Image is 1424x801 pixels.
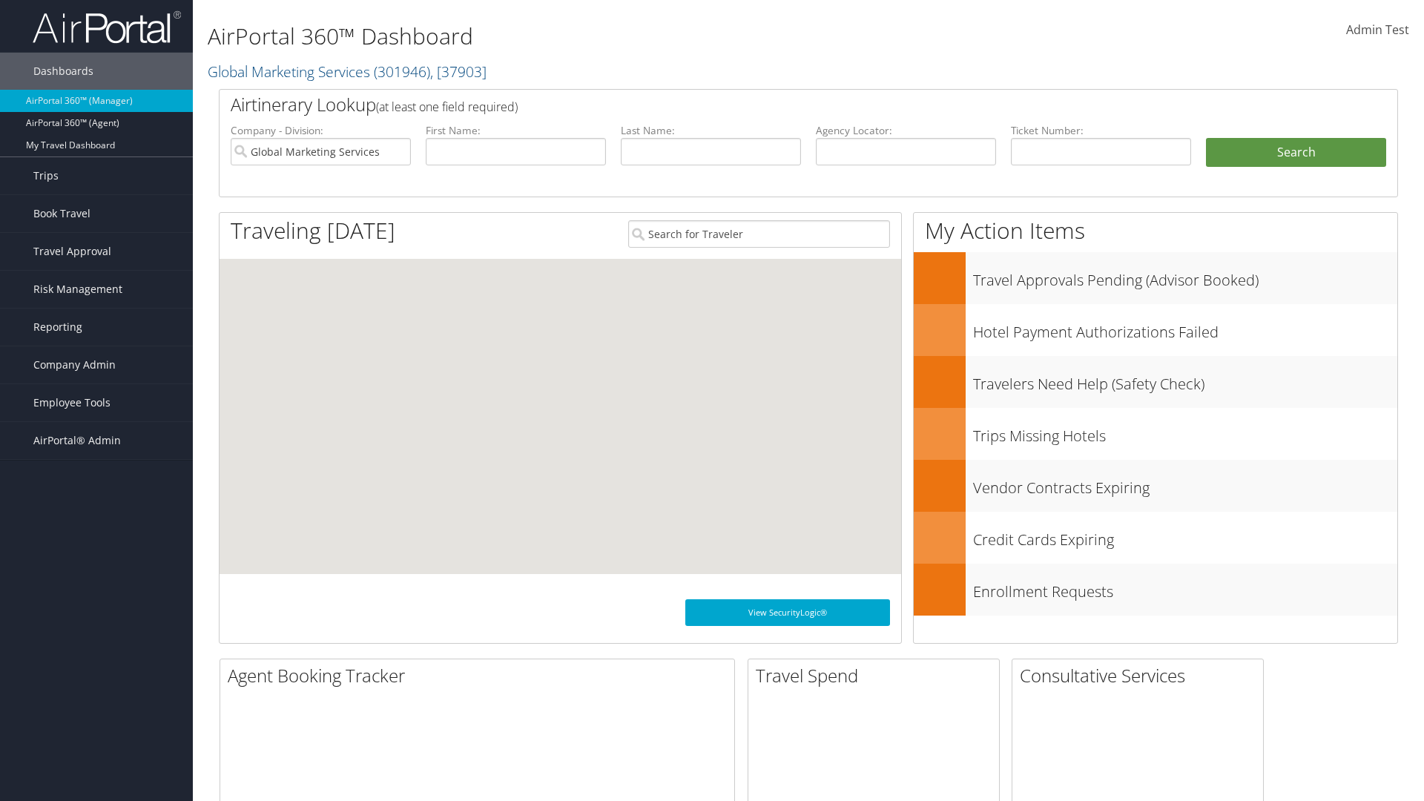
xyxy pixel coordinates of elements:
[376,99,518,115] span: (at least one field required)
[33,10,181,44] img: airportal-logo.png
[228,663,734,688] h2: Agent Booking Tracker
[1346,7,1409,53] a: Admin Test
[426,123,606,138] label: First Name:
[231,92,1288,117] h2: Airtinerary Lookup
[208,62,487,82] a: Global Marketing Services
[430,62,487,82] span: , [ 37903 ]
[628,220,890,248] input: Search for Traveler
[914,356,1397,408] a: Travelers Need Help (Safety Check)
[33,271,122,308] span: Risk Management
[33,157,59,194] span: Trips
[231,215,395,246] h1: Traveling [DATE]
[685,599,890,626] a: View SecurityLogic®
[1020,663,1263,688] h2: Consultative Services
[33,233,111,270] span: Travel Approval
[973,418,1397,446] h3: Trips Missing Hotels
[33,53,93,90] span: Dashboards
[1206,138,1386,168] button: Search
[621,123,801,138] label: Last Name:
[973,574,1397,602] h3: Enrollment Requests
[33,309,82,346] span: Reporting
[914,408,1397,460] a: Trips Missing Hotels
[1346,22,1409,38] span: Admin Test
[816,123,996,138] label: Agency Locator:
[756,663,999,688] h2: Travel Spend
[914,564,1397,616] a: Enrollment Requests
[973,263,1397,291] h3: Travel Approvals Pending (Advisor Booked)
[973,470,1397,498] h3: Vendor Contracts Expiring
[914,512,1397,564] a: Credit Cards Expiring
[914,215,1397,246] h1: My Action Items
[231,123,411,138] label: Company - Division:
[33,195,90,232] span: Book Travel
[914,304,1397,356] a: Hotel Payment Authorizations Failed
[973,366,1397,395] h3: Travelers Need Help (Safety Check)
[33,384,111,421] span: Employee Tools
[208,21,1009,52] h1: AirPortal 360™ Dashboard
[914,252,1397,304] a: Travel Approvals Pending (Advisor Booked)
[1011,123,1191,138] label: Ticket Number:
[914,460,1397,512] a: Vendor Contracts Expiring
[374,62,430,82] span: ( 301946 )
[33,346,116,383] span: Company Admin
[33,422,121,459] span: AirPortal® Admin
[973,314,1397,343] h3: Hotel Payment Authorizations Failed
[973,522,1397,550] h3: Credit Cards Expiring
